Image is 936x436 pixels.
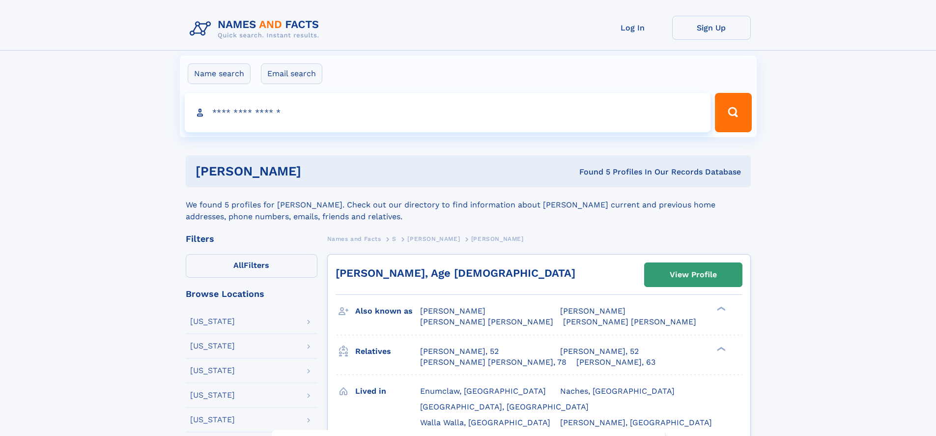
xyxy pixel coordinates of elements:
label: Name search [188,63,251,84]
span: Enumclaw, [GEOGRAPHIC_DATA] [420,386,546,396]
a: [PERSON_NAME], 63 [576,357,655,368]
a: View Profile [645,263,742,287]
div: ❯ [714,306,726,312]
span: All [233,261,244,270]
a: S [392,233,397,245]
span: Naches, [GEOGRAPHIC_DATA] [560,386,675,396]
div: Found 5 Profiles In Our Records Database [440,167,741,177]
div: [US_STATE] [190,342,235,350]
a: Sign Up [672,16,751,40]
a: [PERSON_NAME], 52 [560,346,639,357]
span: S [392,235,397,242]
span: [PERSON_NAME] [471,235,524,242]
button: Search Button [715,93,751,132]
input: search input [185,93,711,132]
span: Walla Walla, [GEOGRAPHIC_DATA] [420,418,550,427]
div: Filters [186,234,317,243]
span: [PERSON_NAME] [PERSON_NAME] [563,317,696,326]
span: [PERSON_NAME] [PERSON_NAME] [420,317,553,326]
div: View Profile [670,263,717,286]
a: Log In [594,16,672,40]
div: [US_STATE] [190,416,235,424]
a: [PERSON_NAME] [407,233,460,245]
span: [PERSON_NAME] [407,235,460,242]
span: [PERSON_NAME], [GEOGRAPHIC_DATA] [560,418,712,427]
div: [US_STATE] [190,318,235,325]
div: [US_STATE] [190,391,235,399]
span: [GEOGRAPHIC_DATA], [GEOGRAPHIC_DATA] [420,402,589,411]
div: Browse Locations [186,290,317,298]
span: [PERSON_NAME] [560,306,625,316]
h3: Also known as [355,303,420,320]
a: [PERSON_NAME] [PERSON_NAME], 78 [420,357,567,368]
a: [PERSON_NAME], Age [DEMOGRAPHIC_DATA] [336,267,575,279]
a: [PERSON_NAME], 52 [420,346,499,357]
div: We found 5 profiles for [PERSON_NAME]. Check out our directory to find information about [PERSON_... [186,187,751,223]
h1: [PERSON_NAME] [196,165,440,177]
h3: Relatives [355,343,420,360]
span: [PERSON_NAME] [420,306,485,316]
label: Email search [261,63,322,84]
img: Logo Names and Facts [186,16,327,42]
h3: Lived in [355,383,420,400]
label: Filters [186,254,317,278]
a: Names and Facts [327,233,381,245]
div: ❯ [714,346,726,352]
div: [US_STATE] [190,367,235,375]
